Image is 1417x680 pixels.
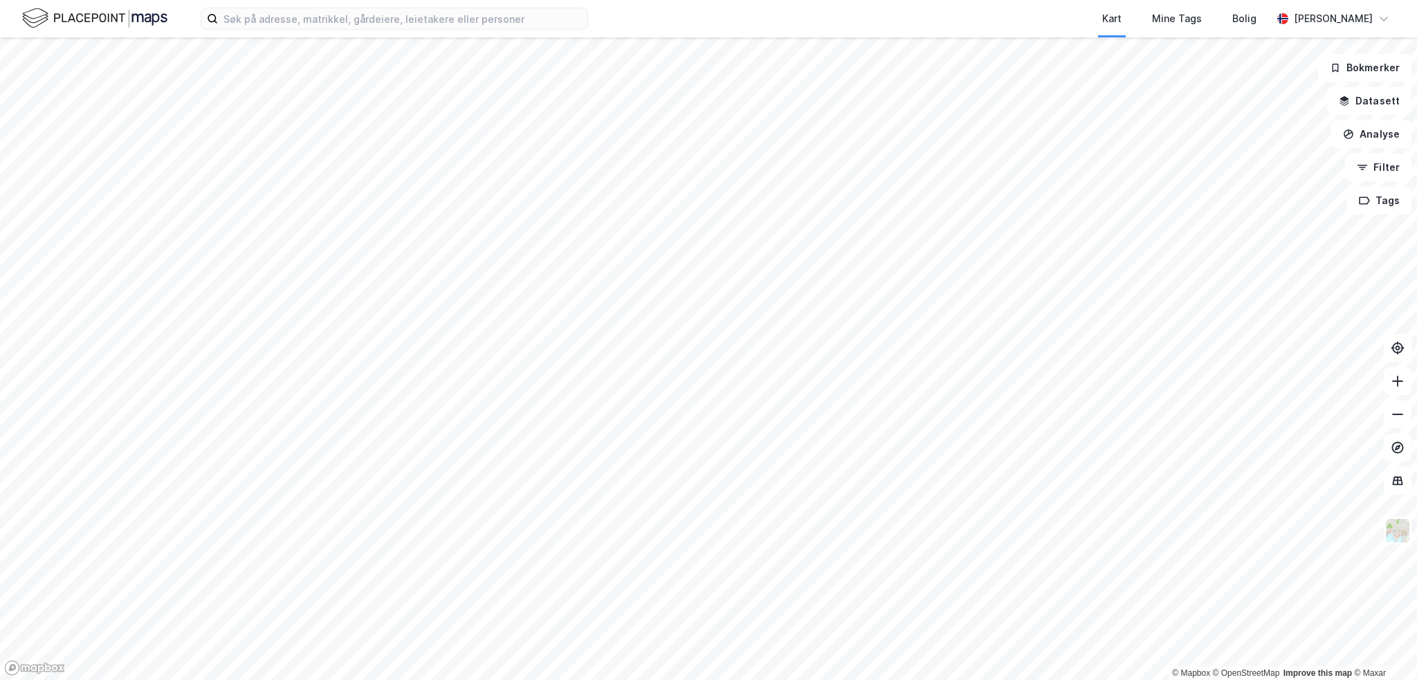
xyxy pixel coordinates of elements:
[1152,10,1202,27] div: Mine Tags
[1347,187,1411,214] button: Tags
[1294,10,1373,27] div: [PERSON_NAME]
[22,6,167,30] img: logo.f888ab2527a4732fd821a326f86c7f29.svg
[1348,614,1417,680] iframe: Chat Widget
[1213,668,1280,678] a: OpenStreetMap
[1327,87,1411,115] button: Datasett
[1283,668,1352,678] a: Improve this map
[1348,614,1417,680] div: Kontrollprogram for chat
[218,8,587,29] input: Søk på adresse, matrikkel, gårdeiere, leietakere eller personer
[1172,668,1210,678] a: Mapbox
[1331,120,1411,148] button: Analyse
[1232,10,1256,27] div: Bolig
[4,660,65,676] a: Mapbox homepage
[1102,10,1122,27] div: Kart
[1345,154,1411,181] button: Filter
[1384,517,1411,544] img: Z
[1318,54,1411,82] button: Bokmerker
